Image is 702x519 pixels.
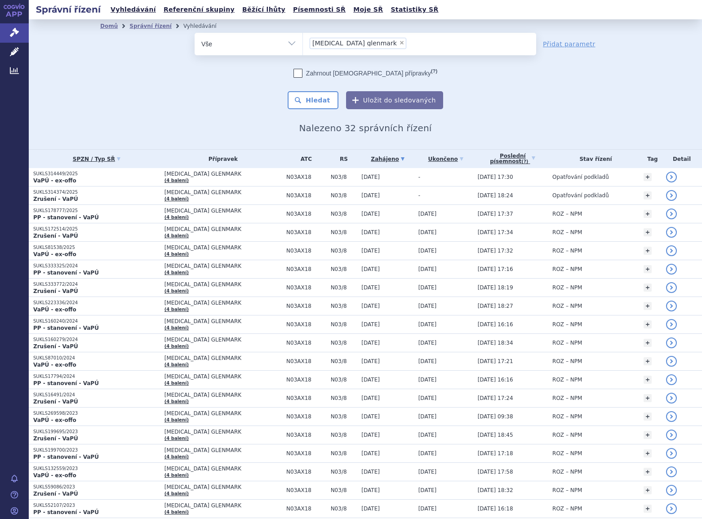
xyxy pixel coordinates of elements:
[33,306,76,313] strong: VaPÚ - ex-offo
[108,4,159,16] a: Vyhledávání
[240,4,288,16] a: Běžící lhůty
[33,491,78,497] strong: Zrušení - VaPÚ
[164,454,189,459] a: (4 balení)
[361,395,380,401] span: [DATE]
[361,321,380,328] span: [DATE]
[164,410,282,417] span: [MEDICAL_DATA] GLENMARK
[346,91,443,109] button: Uložit do sledovaných
[286,358,326,364] span: N03AX18
[644,468,652,476] a: +
[331,266,357,272] span: N03/8
[478,487,513,493] span: [DATE] 18:32
[361,174,380,180] span: [DATE]
[666,172,677,182] a: detail
[33,502,160,509] p: SUKLS52107/2023
[33,466,160,472] p: SUKLS132559/2023
[286,340,326,346] span: N03AX18
[478,321,513,328] span: [DATE] 16:16
[478,229,513,235] span: [DATE] 17:34
[644,413,652,421] a: +
[286,303,326,309] span: N03AX18
[644,173,652,181] a: +
[164,252,189,257] a: (4 balení)
[164,392,282,398] span: [MEDICAL_DATA] GLENMARK
[164,510,189,515] a: (4 balení)
[552,395,582,401] span: ROZ – NPM
[644,357,652,365] a: +
[418,469,437,475] span: [DATE]
[644,284,652,292] a: +
[478,506,513,512] span: [DATE] 16:18
[286,211,326,217] span: N03AX18
[164,337,282,343] span: [MEDICAL_DATA] GLENMARK
[666,374,677,385] a: detail
[33,318,160,324] p: SUKLS160240/2024
[33,208,160,214] p: SUKLS178777/2025
[33,484,160,490] p: SUKLS59086/2023
[418,321,437,328] span: [DATE]
[361,358,380,364] span: [DATE]
[164,189,282,195] span: [MEDICAL_DATA] GLENMARK
[164,355,282,361] span: [MEDICAL_DATA] GLENMARK
[33,355,160,361] p: SUKLS87010/2024
[666,282,677,293] a: detail
[552,358,582,364] span: ROZ – NPM
[164,196,189,201] a: (4 balení)
[164,325,189,330] a: (4 balení)
[331,340,357,346] span: N03/8
[418,340,437,346] span: [DATE]
[331,413,357,420] span: N03/8
[164,436,189,441] a: (4 balení)
[33,337,160,343] p: SUKLS160279/2024
[282,150,326,168] th: ATC
[418,413,437,420] span: [DATE]
[478,450,513,457] span: [DATE] 17:18
[164,466,282,472] span: [MEDICAL_DATA] GLENMARK
[418,377,437,383] span: [DATE]
[361,303,380,309] span: [DATE]
[552,469,582,475] span: ROZ – NPM
[666,190,677,201] a: detail
[33,189,160,195] p: SUKLS314374/2025
[361,487,380,493] span: [DATE]
[644,191,652,200] a: +
[293,69,437,78] label: Zahrnout [DEMOGRAPHIC_DATA] přípravky
[164,373,282,380] span: [MEDICAL_DATA] GLENMARK
[666,337,677,348] a: detail
[361,211,380,217] span: [DATE]
[418,487,437,493] span: [DATE]
[478,248,513,254] span: [DATE] 17:32
[552,229,582,235] span: ROZ – NPM
[33,325,99,331] strong: PP - stanovení - VaPÚ
[33,380,99,386] strong: PP - stanovení - VaPÚ
[286,487,326,493] span: N03AX18
[33,196,78,202] strong: Zrušení - VaPÚ
[478,469,513,475] span: [DATE] 17:58
[478,377,513,383] span: [DATE] 16:16
[33,343,78,350] strong: Zrušení - VaPÚ
[161,4,237,16] a: Referenční skupiny
[331,469,357,475] span: N03/8
[478,303,513,309] span: [DATE] 18:27
[33,362,76,368] strong: VaPÚ - ex-offo
[644,228,652,236] a: +
[418,303,437,309] span: [DATE]
[418,506,437,512] span: [DATE]
[33,472,76,479] strong: VaPÚ - ex-offo
[33,435,78,442] strong: Zrušení - VaPÚ
[552,506,582,512] span: ROZ – NPM
[288,91,338,109] button: Hledat
[666,466,677,477] a: detail
[164,502,282,509] span: [MEDICAL_DATA] GLENMARK
[399,40,404,45] span: ×
[552,487,582,493] span: ROZ – NPM
[331,174,357,180] span: N03/8
[361,506,380,512] span: [DATE]
[543,40,595,49] a: Přidat parametr
[331,432,357,438] span: N03/8
[164,288,189,293] a: (4 balení)
[33,177,76,184] strong: VaPÚ - ex-offo
[286,284,326,291] span: N03AX18
[290,4,348,16] a: Písemnosti SŘ
[644,505,652,513] a: +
